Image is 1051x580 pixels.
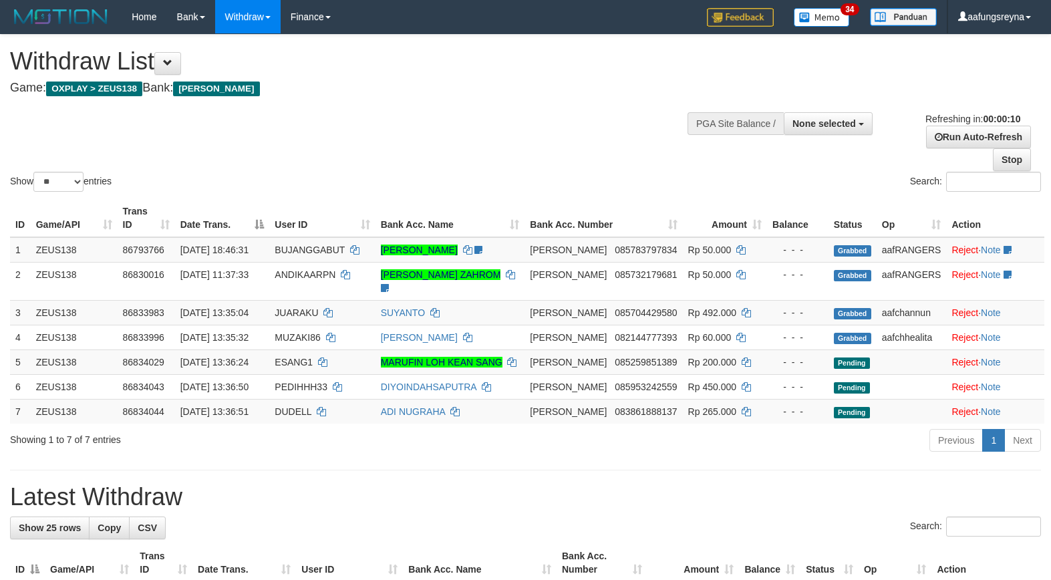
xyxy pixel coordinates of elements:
[381,307,425,318] a: SUYANTO
[772,405,823,418] div: - - -
[951,382,978,392] a: Reject
[129,517,166,539] a: CSV
[993,148,1031,171] a: Stop
[829,199,877,237] th: Status
[982,429,1005,452] a: 1
[33,172,84,192] select: Showentries
[772,306,823,319] div: - - -
[688,245,732,255] span: Rp 50.000
[834,245,871,257] span: Grabbed
[180,245,249,255] span: [DATE] 18:46:31
[981,406,1001,417] a: Note
[123,357,164,368] span: 86834029
[946,517,1041,537] input: Search:
[877,199,947,237] th: Op: activate to sort column ascending
[951,269,978,280] a: Reject
[615,245,677,255] span: Copy 085783797834 to clipboard
[530,307,607,318] span: [PERSON_NAME]
[381,269,501,280] a: [PERSON_NAME] ZAHROM
[10,349,31,374] td: 5
[910,172,1041,192] label: Search:
[834,270,871,281] span: Grabbed
[951,332,978,343] a: Reject
[877,237,947,263] td: aafRANGERS
[981,307,1001,318] a: Note
[530,245,607,255] span: [PERSON_NAME]
[10,300,31,325] td: 3
[615,307,677,318] span: Copy 085704429580 to clipboard
[951,357,978,368] a: Reject
[31,349,118,374] td: ZEUS138
[381,406,445,417] a: ADI NUGRAHA
[10,374,31,399] td: 6
[951,245,978,255] a: Reject
[946,325,1044,349] td: ·
[1004,429,1041,452] a: Next
[138,523,157,533] span: CSV
[524,199,682,237] th: Bank Acc. Number: activate to sort column ascending
[10,48,688,75] h1: Withdraw List
[275,307,318,318] span: JUARAKU
[275,269,335,280] span: ANDIKAARPN
[123,406,164,417] span: 86834044
[981,269,1001,280] a: Note
[180,406,249,417] span: [DATE] 13:36:51
[275,332,320,343] span: MUZAKI86
[530,332,607,343] span: [PERSON_NAME]
[10,262,31,300] td: 2
[31,325,118,349] td: ZEUS138
[89,517,130,539] a: Copy
[123,382,164,392] span: 86834043
[688,112,784,135] div: PGA Site Balance /
[688,382,736,392] span: Rp 450.000
[31,374,118,399] td: ZEUS138
[615,382,677,392] span: Copy 085953242559 to clipboard
[10,484,1041,511] h1: Latest Withdraw
[946,237,1044,263] td: ·
[946,374,1044,399] td: ·
[784,112,873,135] button: None selected
[31,237,118,263] td: ZEUS138
[381,332,458,343] a: [PERSON_NAME]
[877,262,947,300] td: aafRANGERS
[870,8,937,26] img: panduan.png
[123,307,164,318] span: 86833983
[834,407,870,418] span: Pending
[31,300,118,325] td: ZEUS138
[381,357,502,368] a: MARUFIN LOH KEAN SANG
[946,262,1044,300] td: ·
[31,199,118,237] th: Game/API: activate to sort column ascending
[31,262,118,300] td: ZEUS138
[981,382,1001,392] a: Note
[707,8,774,27] img: Feedback.jpg
[615,269,677,280] span: Copy 085732179681 to clipboard
[981,245,1001,255] a: Note
[31,399,118,424] td: ZEUS138
[10,199,31,237] th: ID
[688,406,736,417] span: Rp 265.000
[275,357,313,368] span: ESANG1
[925,114,1020,124] span: Refreshing in:
[381,245,458,255] a: [PERSON_NAME]
[10,325,31,349] td: 4
[180,269,249,280] span: [DATE] 11:37:33
[98,523,121,533] span: Copy
[46,82,142,96] span: OXPLAY > ZEUS138
[683,199,767,237] th: Amount: activate to sort column ascending
[615,406,677,417] span: Copy 083861888137 to clipboard
[10,7,112,27] img: MOTION_logo.png
[530,357,607,368] span: [PERSON_NAME]
[834,308,871,319] span: Grabbed
[376,199,525,237] th: Bank Acc. Name: activate to sort column ascending
[792,118,856,129] span: None selected
[981,332,1001,343] a: Note
[10,82,688,95] h4: Game: Bank:
[767,199,829,237] th: Balance
[834,382,870,394] span: Pending
[951,406,978,417] a: Reject
[10,237,31,263] td: 1
[19,523,81,533] span: Show 25 rows
[123,332,164,343] span: 86833996
[10,428,428,446] div: Showing 1 to 7 of 7 entries
[772,380,823,394] div: - - -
